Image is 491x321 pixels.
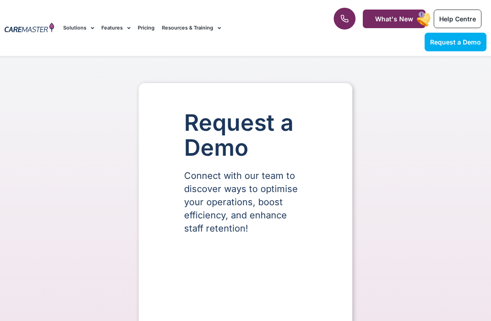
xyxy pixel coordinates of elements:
a: What's New [363,10,426,28]
a: Help Centre [434,10,481,28]
p: Connect with our team to discover ways to optimise your operations, boost efficiency, and enhance... [184,169,307,235]
a: Solutions [63,13,94,43]
a: Features [101,13,130,43]
span: Help Centre [439,15,476,23]
span: Request a Demo [430,38,481,46]
a: Resources & Training [162,13,221,43]
h1: Request a Demo [184,110,307,160]
nav: Menu [63,13,313,43]
img: CareMaster Logo [5,23,54,34]
a: Request a Demo [425,33,486,51]
a: Pricing [138,13,155,43]
span: What's New [375,15,413,23]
